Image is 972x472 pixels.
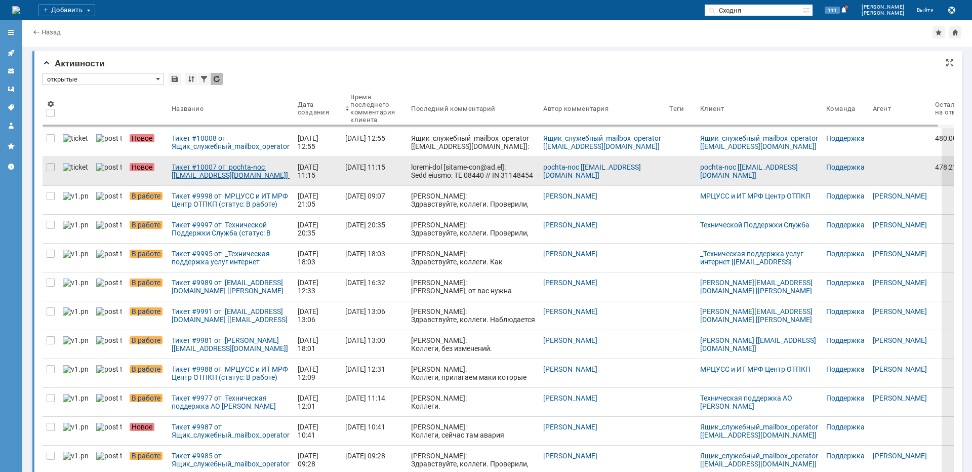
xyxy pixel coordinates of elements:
[3,81,19,97] a: Шаблоны комментариев
[59,388,92,416] a: v1.png
[826,307,865,316] a: Поддержка
[873,394,927,402] a: [PERSON_NAME]
[92,388,126,416] a: post ticket.png
[92,359,126,387] a: post ticket.png
[669,105,684,112] div: Теги
[63,394,88,402] img: v1.png
[543,279,597,287] a: [PERSON_NAME]
[168,330,294,359] a: Тикет #9981 от [PERSON_NAME] [[EMAIL_ADDRESS][DOMAIN_NAME]] (статус: В работе)
[700,279,815,303] a: [PERSON_NAME][EMAIL_ADDRESS][DOMAIN_NAME] [[PERSON_NAME][EMAIL_ADDRESS][DOMAIN_NAME]]
[96,134,121,142] img: post ticket.png
[294,359,341,387] a: [DATE] 12:09
[862,4,905,10] span: [PERSON_NAME]
[407,388,539,416] a: [PERSON_NAME]: Коллеги.
[130,279,163,287] span: В работе
[869,89,931,128] th: Агент
[873,365,927,373] a: [PERSON_NAME]
[543,365,597,373] a: [PERSON_NAME]
[169,73,181,85] div: Сохранить вид
[96,163,121,171] img: post ticket.png
[172,365,290,381] div: Тикет #9988 от МРЦУСС и ИТ МРФ Центр ОТПКП (статус: В работе)
[172,105,204,112] div: Название
[341,417,407,445] a: [DATE] 10:41
[700,394,794,410] a: Техническая поддержка АО [PERSON_NAME]
[341,272,407,301] a: [DATE] 16:32
[826,452,865,460] a: Поддержка
[407,244,539,272] a: [PERSON_NAME]: Здравствуйте, коллеги. Как отвечали вам [DATE] 09:10 Проверили, канал работает шта...
[96,423,121,431] img: post ticket.png
[826,105,856,112] div: Команда
[59,186,92,214] a: v1.png
[826,250,865,258] a: Поддержка
[96,336,121,344] img: post ticket.png
[63,192,88,200] img: v1.png
[345,394,385,402] div: [DATE] 11:14
[411,134,535,231] div: Ящик_служебный_mailbox_operator [[EMAIL_ADDRESS][DOMAIN_NAME]]: Тема письма: [Ticket] (ERTH-[STRE...
[96,394,121,402] img: post ticket.png
[411,307,535,364] div: [PERSON_NAME]: Здравствуйте, коллеги. Наблюдается авария на промежуточном узле транспортной сети/...
[350,93,395,124] div: Время последнего комментария клиента
[294,89,341,128] th: Дата создания
[59,157,92,185] a: ticket_notification.png
[407,301,539,330] a: [PERSON_NAME]: Здравствуйте, коллеги. Наблюдается авария на промежуточном узле транспортной сети/...
[63,279,88,287] img: v1.png
[341,157,407,185] a: [DATE] 11:15
[543,452,597,460] a: [PERSON_NAME]
[345,250,385,258] div: [DATE] 18:03
[130,134,154,142] span: Новое
[63,307,88,316] img: v1.png
[63,250,88,258] img: v1.png
[341,244,407,272] a: [DATE] 18:03
[946,4,958,16] button: Сохранить лог
[3,45,19,61] a: Активности
[407,157,539,185] a: loremi-dol [sitame-con@ad.el]: Sedd eiusmo: TE 08440 // IN 31148454 | Utlab Etdolo MA | a. Enimad...
[407,272,539,301] a: [PERSON_NAME]: [PERSON_NAME], от вас нужна только информация в том ли положении антенна что и при...
[700,452,820,468] a: Ящик_служебный_mailbox_operator [[EMAIL_ADDRESS][DOMAIN_NAME]]
[92,186,126,214] a: post ticket.png
[38,4,95,16] div: Добавить
[543,336,597,344] a: [PERSON_NAME]
[294,128,341,156] a: [DATE] 12:55
[341,388,407,416] a: [DATE] 11:14
[341,215,407,243] a: [DATE] 20:35
[172,394,290,410] div: Тикет #9977 от Техническая поддержка АО [PERSON_NAME] (статус: В работе)
[63,336,88,344] img: v1.png
[411,192,535,224] div: [PERSON_NAME]: Здравствуйте, коллеги. Проверили, канал работает штатно, видим маки в обе стороны.
[168,128,294,156] a: Тикет #10008 от Ящик_служебный_mailbox_operator [[EMAIL_ADDRESS][DOMAIN_NAME]] (статус: Новое)
[294,186,341,214] a: [DATE] 21:05
[126,301,168,330] a: В работе
[802,5,813,14] span: Расширенный поиск
[126,272,168,301] a: В работе
[172,336,290,352] div: Тикет #9981 от [PERSON_NAME] [[EMAIL_ADDRESS][DOMAIN_NAME]] (статус: В работе)
[130,192,163,200] span: В работе
[59,128,92,156] a: ticket_notification.png
[172,250,290,266] div: Тикет #9995 от _Техническая поддержка услуг интернет [[EMAIL_ADDRESS][DOMAIN_NAME]] (статус: В ра...
[411,423,535,463] div: [PERSON_NAME]: Коллеги, сейчас там авария работает на резерве, после восстановления основного кан...
[700,105,724,112] div: Клиент
[946,59,954,67] div: На всю страницу
[873,336,927,344] a: [PERSON_NAME]
[130,163,154,171] span: Новое
[92,330,126,359] a: post ticket.png
[63,423,88,431] img: v1.png
[211,73,223,85] div: Обновлять список
[539,89,665,128] th: Автор комментария
[345,423,385,431] div: [DATE] 10:41
[42,28,61,36] a: Назад
[949,26,961,38] div: Сделать домашней страницей
[12,6,20,14] a: Перейти на домашнюю страницу
[298,336,320,352] div: [DATE] 18:01
[873,250,927,258] a: [PERSON_NAME]
[126,186,168,214] a: В работе
[298,250,320,266] div: [DATE] 18:03
[172,423,290,439] div: Тикет #9987 от Ящик_служебный_mailbox_operator [[EMAIL_ADDRESS][DOMAIN_NAME]] (статус: Новое)
[543,163,641,179] a: pochta-noc [[EMAIL_ADDRESS][DOMAIN_NAME]]
[63,365,88,373] img: v1.png
[294,417,341,445] a: [DATE] 10:41
[59,417,92,445] a: v1.png
[294,301,341,330] a: [DATE] 13:06
[59,244,92,272] a: v1.png
[700,163,798,179] a: pochta-noc [[EMAIL_ADDRESS][DOMAIN_NAME]]
[130,307,163,316] span: В работе
[700,307,815,332] a: [PERSON_NAME][EMAIL_ADDRESS][DOMAIN_NAME] [[PERSON_NAME][EMAIL_ADDRESS][DOMAIN_NAME]]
